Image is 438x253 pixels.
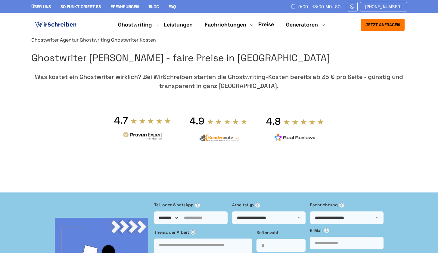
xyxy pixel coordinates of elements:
div: 4.9 [190,115,204,127]
span: ⓘ [255,203,260,208]
a: Generatoren [286,21,318,28]
img: logo ghostwriter-österreich [34,20,78,29]
label: Seitenzahl [256,229,306,236]
img: stars [207,118,248,125]
label: Tel. oder WhatsApp [154,201,228,208]
label: Arbeitstyp [232,201,306,208]
span: [PHONE_NUMBER] [365,4,402,9]
div: Was kostet ein Ghostwriter wirklich? Bei WirSchreiben starten die Ghostwriting-Kosten bereits ab ... [31,72,407,90]
img: realreviews [275,134,315,141]
a: Leistungen [164,21,193,28]
img: kundennote [198,133,239,142]
span: ⓘ [339,203,344,208]
span: ⓘ [195,203,200,208]
button: Jetzt anfragen [361,19,405,31]
label: Fachrichtung [310,201,384,208]
div: 4.7 [114,114,128,126]
img: stars [283,119,324,125]
a: Ghostwriting [80,37,110,43]
a: Preise [258,21,274,28]
a: Fachrichtungen [205,21,246,28]
a: Blog [148,4,159,9]
a: [PHONE_NUMBER] [360,2,407,11]
span: ⓘ [191,230,195,235]
h1: Ghostwriter [PERSON_NAME] - faire Preise in [GEOGRAPHIC_DATA] [31,50,407,66]
img: Email [349,4,355,9]
a: So funktioniert es [61,4,101,9]
div: 4.8 [266,115,281,127]
a: Ghostwriter Agentur [31,37,79,43]
a: Über uns [31,4,51,9]
label: Thema der Arbeit [154,229,252,236]
a: Erfahrungen [110,4,139,9]
img: Schedule [290,4,296,9]
span: ⓘ [324,228,329,233]
label: E-Mail [310,227,384,234]
span: Ghostwriter Kosten [111,37,156,43]
img: stars [130,117,171,124]
span: 9:00 - 18:00 Mo.-So. [298,4,342,9]
a: FAQ [169,4,176,9]
a: Ghostwriting [118,21,152,28]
